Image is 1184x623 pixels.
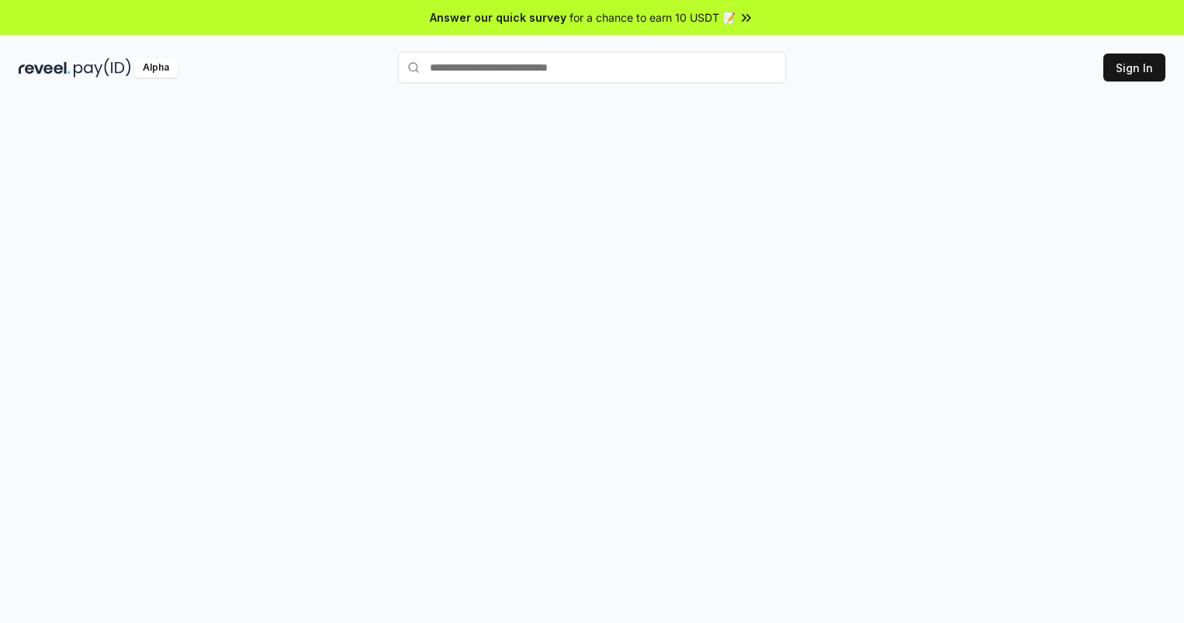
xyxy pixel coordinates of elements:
span: for a chance to earn 10 USDT 📝 [569,9,736,26]
div: Alpha [134,58,178,78]
span: Answer our quick survey [430,9,566,26]
button: Sign In [1103,54,1165,81]
img: pay_id [74,58,131,78]
img: reveel_dark [19,58,71,78]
